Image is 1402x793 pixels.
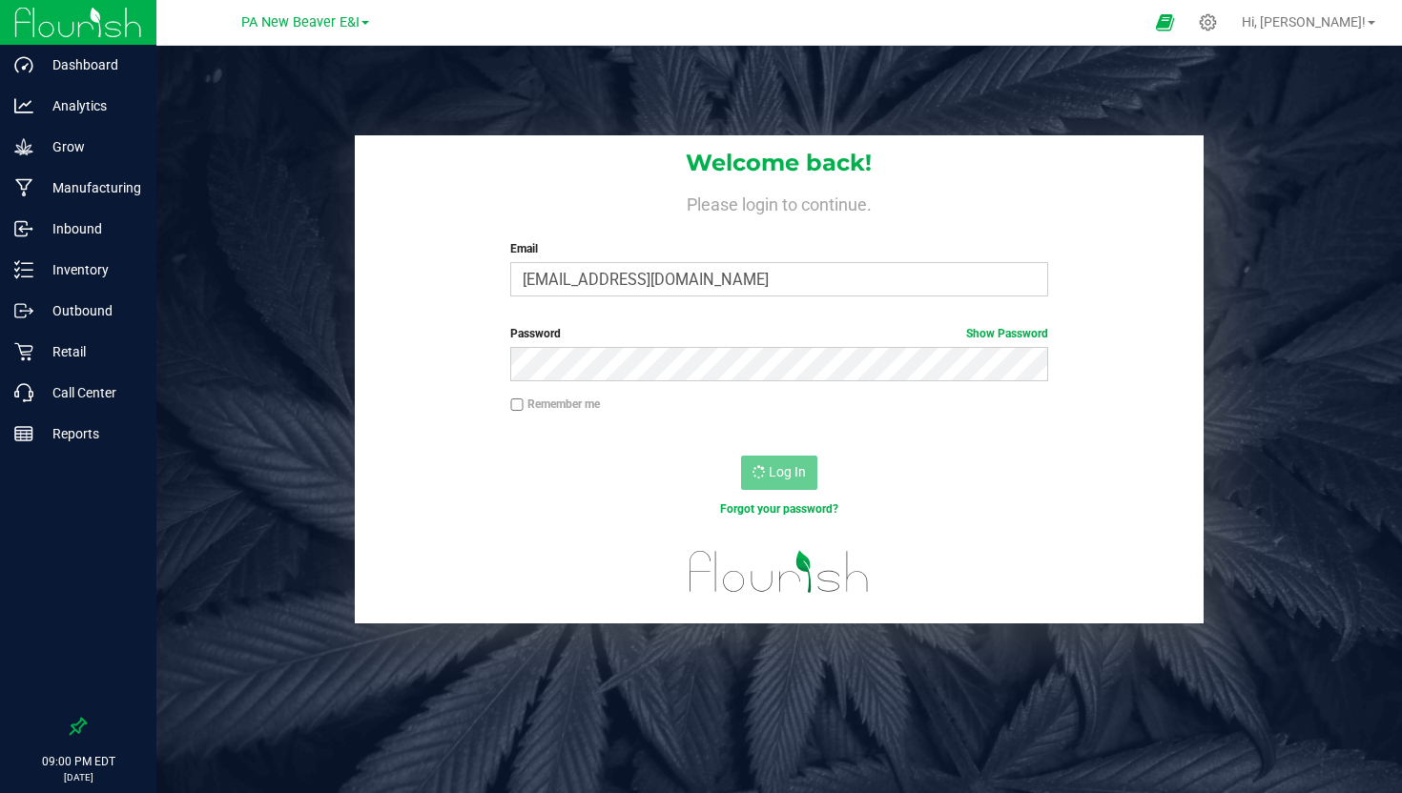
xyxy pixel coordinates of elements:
button: Log In [741,456,817,490]
a: Show Password [966,327,1048,340]
inline-svg: Reports [14,424,33,443]
span: Log In [769,464,806,479]
label: Email [510,240,1048,257]
a: Forgot your password? [720,502,838,516]
label: Pin the sidebar to full width on large screens [69,717,88,736]
inline-svg: Analytics [14,96,33,115]
p: Reports [33,422,148,445]
input: Remember me [510,398,524,412]
p: [DATE] [9,770,148,784]
h1: Welcome back! [355,151,1205,175]
span: Open Ecommerce Menu [1144,4,1186,41]
p: Inbound [33,217,148,240]
inline-svg: Inbound [14,219,33,238]
p: Call Center [33,381,148,404]
img: flourish_logo.svg [673,538,886,606]
inline-svg: Call Center [14,383,33,402]
label: Remember me [510,396,600,413]
p: Outbound [33,299,148,322]
inline-svg: Inventory [14,260,33,279]
span: Password [510,327,561,340]
p: Analytics [33,94,148,117]
span: PA New Beaver E&I [241,14,360,30]
p: Dashboard [33,53,148,76]
inline-svg: Grow [14,137,33,156]
h4: Please login to continue. [355,191,1205,213]
inline-svg: Outbound [14,301,33,320]
p: Inventory [33,258,148,281]
span: Hi, [PERSON_NAME]! [1242,14,1366,30]
p: Manufacturing [33,176,148,199]
div: Manage settings [1196,13,1220,31]
inline-svg: Dashboard [14,55,33,74]
p: Grow [33,135,148,158]
inline-svg: Retail [14,342,33,361]
inline-svg: Manufacturing [14,178,33,197]
p: 09:00 PM EDT [9,753,148,770]
p: Retail [33,340,148,363]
